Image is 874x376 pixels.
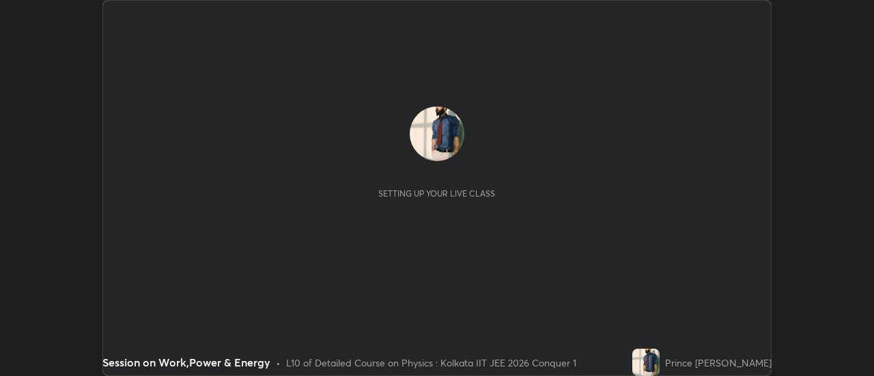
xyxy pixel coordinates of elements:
[276,356,281,370] div: •
[665,356,772,370] div: Prince [PERSON_NAME]
[286,356,576,370] div: L10 of Detailed Course on Physics : Kolkata IIT JEE 2026 Conquer 1
[378,188,495,199] div: Setting up your live class
[410,106,464,161] img: 96122d21c5e7463d91715a36403f4a25.jpg
[102,354,270,371] div: Session on Work,Power & Energy
[632,349,660,376] img: 96122d21c5e7463d91715a36403f4a25.jpg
